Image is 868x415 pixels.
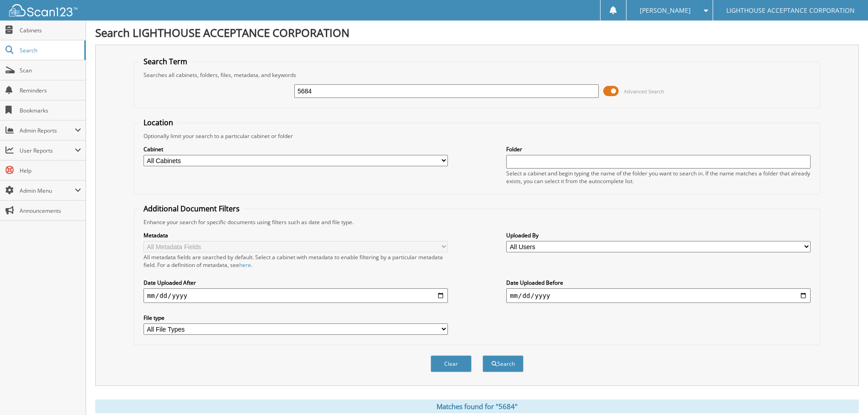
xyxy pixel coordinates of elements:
[239,261,251,269] a: here
[20,67,81,74] span: Scan
[20,187,75,195] span: Admin Menu
[20,147,75,154] span: User Reports
[144,288,448,303] input: start
[640,8,691,13] span: [PERSON_NAME]
[139,204,244,214] legend: Additional Document Filters
[139,118,178,128] legend: Location
[506,288,811,303] input: end
[144,145,448,153] label: Cabinet
[95,25,859,40] h1: Search LIGHTHOUSE ACCEPTANCE CORPORATION
[139,71,815,79] div: Searches all cabinets, folders, files, metadata, and keywords
[139,56,192,67] legend: Search Term
[139,218,815,226] div: Enhance your search for specific documents using filters such as date and file type.
[506,231,811,239] label: Uploaded By
[20,26,81,34] span: Cabinets
[506,279,811,287] label: Date Uploaded Before
[506,145,811,153] label: Folder
[144,253,448,269] div: All metadata fields are searched by default. Select a cabinet with metadata to enable filtering b...
[20,107,81,114] span: Bookmarks
[506,169,811,185] div: Select a cabinet and begin typing the name of the folder you want to search in. If the name match...
[431,355,472,372] button: Clear
[20,207,81,215] span: Announcements
[144,231,448,239] label: Metadata
[144,314,448,322] label: File type
[483,355,524,372] button: Search
[20,46,80,54] span: Search
[144,279,448,287] label: Date Uploaded After
[9,4,77,16] img: scan123-logo-white.svg
[20,167,81,174] span: Help
[624,88,664,95] span: Advanced Search
[95,400,859,413] div: Matches found for "5684"
[726,8,855,13] span: LIGHTHOUSE ACCEPTANCE CORPORATION
[20,127,75,134] span: Admin Reports
[20,87,81,94] span: Reminders
[139,132,815,140] div: Optionally limit your search to a particular cabinet or folder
